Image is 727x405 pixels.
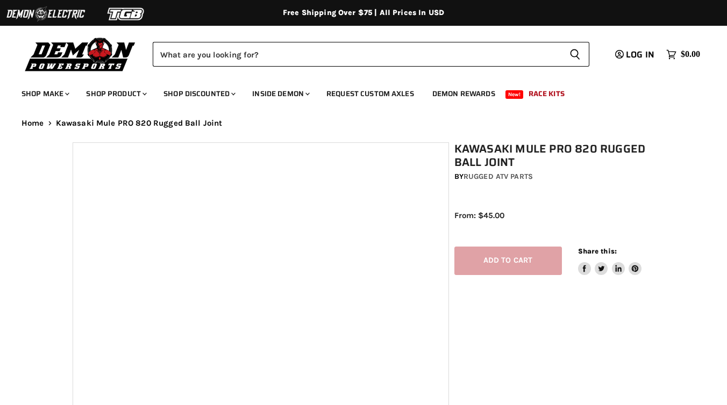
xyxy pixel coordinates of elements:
h1: Kawasaki Mule PRO 820 Rugged Ball Joint [454,142,660,169]
a: Log in [610,50,661,60]
a: Shop Discounted [155,83,242,105]
span: Kawasaki Mule PRO 820 Rugged Ball Joint [56,119,223,128]
span: Log in [626,48,654,61]
a: Demon Rewards [424,83,503,105]
img: TGB Logo 2 [86,4,167,24]
span: $0.00 [681,49,700,60]
input: Search [153,42,561,67]
button: Search [561,42,589,67]
aside: Share this: [578,247,642,275]
a: Race Kits [521,83,573,105]
a: Home [22,119,44,128]
span: New! [505,90,524,99]
ul: Main menu [13,78,697,105]
img: Demon Powersports [22,35,139,73]
img: Demon Electric Logo 2 [5,4,86,24]
div: by [454,171,660,183]
span: From: $45.00 [454,211,504,220]
span: Share this: [578,247,617,255]
a: Inside Demon [244,83,316,105]
a: Shop Make [13,83,76,105]
a: Request Custom Axles [318,83,422,105]
form: Product [153,42,589,67]
a: Shop Product [78,83,153,105]
a: Rugged ATV Parts [464,172,533,181]
a: $0.00 [661,47,705,62]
